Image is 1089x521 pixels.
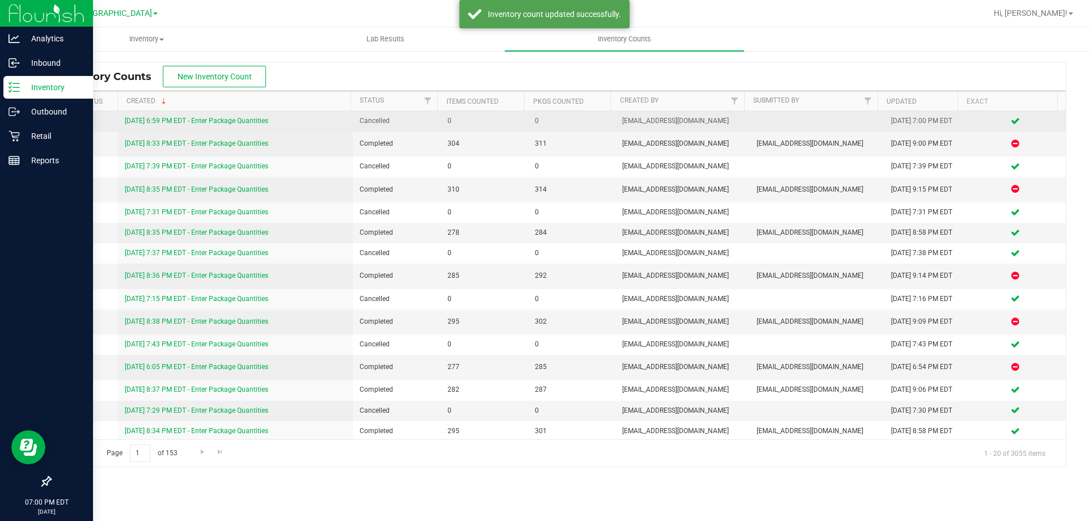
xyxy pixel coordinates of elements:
a: Go to the last page [212,444,229,460]
div: [DATE] 7:30 PM EDT [891,405,958,416]
p: Inbound [20,56,88,70]
span: 0 [535,248,609,259]
inline-svg: Inventory [9,82,20,93]
div: [DATE] 7:31 PM EDT [891,207,958,218]
span: Cancelled [360,207,433,218]
a: [DATE] 8:34 PM EDT - Enter Package Quantities [125,427,268,435]
span: Completed [360,138,433,149]
span: 284 [535,227,609,238]
p: Retail [20,129,88,143]
span: 0 [535,207,609,218]
span: 310 [448,184,521,195]
span: 0 [448,248,521,259]
span: [EMAIL_ADDRESS][DOMAIN_NAME] [622,207,743,218]
a: [DATE] 8:33 PM EDT - Enter Package Quantities [125,139,268,147]
span: [EMAIL_ADDRESS][DOMAIN_NAME] [622,248,743,259]
span: Completed [360,384,433,395]
span: 0 [448,116,521,126]
a: [DATE] 7:31 PM EDT - Enter Package Quantities [125,208,268,216]
span: Cancelled [360,294,433,304]
a: [DATE] 8:37 PM EDT - Enter Package Quantities [125,386,268,393]
span: Cancelled [360,116,433,126]
span: 0 [448,339,521,350]
inline-svg: Analytics [9,33,20,44]
span: [EMAIL_ADDRESS][DOMAIN_NAME] [622,362,743,372]
a: [DATE] 7:43 PM EDT - Enter Package Quantities [125,340,268,348]
a: [DATE] 8:38 PM EDT - Enter Package Quantities [125,317,268,325]
span: Completed [360,184,433,195]
span: 292 [535,270,609,281]
a: Filter [858,91,877,111]
span: [EMAIL_ADDRESS][DOMAIN_NAME] [757,362,877,372]
span: Hi, [PERSON_NAME]! [994,9,1067,18]
div: [DATE] 9:06 PM EDT [891,384,958,395]
span: New Inventory Count [178,72,252,81]
p: [DATE] [5,507,88,516]
span: Completed [360,227,433,238]
span: 301 [535,426,609,437]
span: 285 [535,362,609,372]
span: Completed [360,316,433,327]
span: [EMAIL_ADDRESS][DOMAIN_NAME] [622,316,743,327]
span: [EMAIL_ADDRESS][DOMAIN_NAME] [622,270,743,281]
p: 07:00 PM EDT [5,497,88,507]
div: [DATE] 9:09 PM EDT [891,316,958,327]
span: 0 [535,405,609,416]
a: [DATE] 8:35 PM EDT - Enter Package Quantities [125,185,268,193]
span: 0 [448,294,521,304]
span: 295 [448,426,521,437]
span: Inventory Counts [583,34,666,44]
a: Status [360,96,384,104]
button: New Inventory Count [163,66,266,87]
span: Lab Results [351,34,420,44]
div: [DATE] 8:58 PM EDT [891,227,958,238]
div: [DATE] 6:54 PM EDT [891,362,958,372]
span: 287 [535,384,609,395]
span: 1 - 20 of 3055 items [975,444,1054,461]
span: 282 [448,384,521,395]
span: [EMAIL_ADDRESS][DOMAIN_NAME] [757,316,877,327]
div: [DATE] 7:38 PM EDT [891,248,958,259]
span: [EMAIL_ADDRESS][DOMAIN_NAME] [622,339,743,350]
span: [EMAIL_ADDRESS][DOMAIN_NAME] [757,184,877,195]
span: [EMAIL_ADDRESS][DOMAIN_NAME] [757,384,877,395]
a: Inventory [27,27,266,51]
span: 311 [535,138,609,149]
span: 0 [448,207,521,218]
input: 1 [130,444,150,462]
p: Analytics [20,32,88,45]
span: [EMAIL_ADDRESS][DOMAIN_NAME] [757,138,877,149]
th: Exact [957,91,1057,111]
div: Inventory count updated successfully. [488,9,621,20]
span: 295 [448,316,521,327]
div: [DATE] 7:39 PM EDT [891,161,958,172]
a: Created By [620,96,659,104]
a: [DATE] 6:05 PM EDT - Enter Package Quantities [125,363,268,371]
span: Inventory Counts [59,70,163,83]
a: Filter [419,91,437,111]
span: 0 [535,116,609,126]
div: [DATE] 9:14 PM EDT [891,270,958,281]
a: [DATE] 7:29 PM EDT - Enter Package Quantities [125,406,268,414]
span: 0 [448,161,521,172]
div: [DATE] 7:43 PM EDT [891,339,958,350]
span: [EMAIL_ADDRESS][DOMAIN_NAME] [622,116,743,126]
a: Submitted By [753,96,799,104]
span: Cancelled [360,339,433,350]
span: [EMAIL_ADDRESS][DOMAIN_NAME] [622,294,743,304]
a: Inventory Counts [505,27,744,51]
inline-svg: Inbound [9,57,20,69]
div: [DATE] 7:16 PM EDT [891,294,958,304]
inline-svg: Reports [9,155,20,166]
span: 277 [448,362,521,372]
span: Cancelled [360,248,433,259]
span: 0 [535,294,609,304]
span: Completed [360,426,433,437]
div: [DATE] 9:00 PM EDT [891,138,958,149]
span: 302 [535,316,609,327]
div: [DATE] 7:00 PM EDT [891,116,958,126]
div: [DATE] 9:15 PM EDT [891,184,958,195]
span: Completed [360,270,433,281]
a: Lab Results [266,27,505,51]
span: [EMAIL_ADDRESS][DOMAIN_NAME] [622,161,743,172]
